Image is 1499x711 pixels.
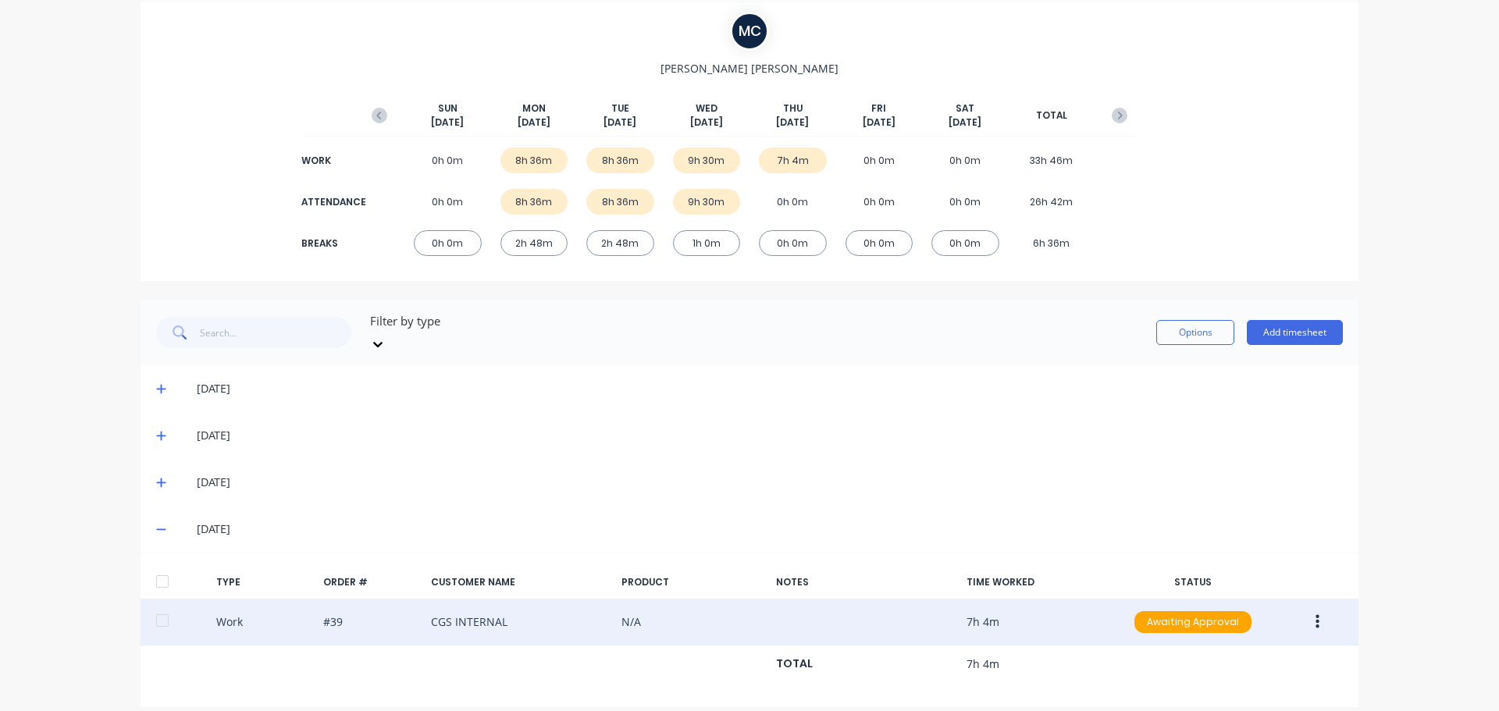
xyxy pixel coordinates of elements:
div: 8h 36m [500,189,568,215]
div: 2h 48m [586,230,654,256]
div: ORDER # [323,575,418,589]
span: [DATE] [863,116,895,130]
span: [DATE] [431,116,464,130]
div: STATUS [1122,575,1264,589]
div: 0h 0m [931,148,999,173]
div: TIME WORKED [967,575,1109,589]
div: 9h 30m [673,189,741,215]
span: [DATE] [949,116,981,130]
div: 7h 4m [759,148,827,173]
div: 33h 46m [1018,148,1086,173]
div: 0h 0m [931,189,999,215]
span: [DATE] [518,116,550,130]
div: M C [730,12,769,51]
input: Search... [200,317,352,348]
div: 0h 0m [414,230,482,256]
span: THU [783,101,803,116]
div: 0h 0m [414,189,482,215]
div: Awaiting Approval [1134,611,1252,633]
button: Options [1156,320,1234,345]
span: SAT [956,101,974,116]
span: TUE [611,101,629,116]
div: [DATE] [197,427,1343,444]
div: [DATE] [197,474,1343,491]
div: 0h 0m [846,148,913,173]
span: [DATE] [604,116,636,130]
div: [DATE] [197,521,1343,538]
div: 9h 30m [673,148,741,173]
div: 2h 48m [500,230,568,256]
div: PRODUCT [621,575,764,589]
span: [DATE] [776,116,809,130]
span: SUN [438,101,458,116]
div: 0h 0m [931,230,999,256]
div: 8h 36m [500,148,568,173]
div: 0h 0m [414,148,482,173]
span: TOTAL [1036,108,1067,123]
div: 0h 0m [759,230,827,256]
span: WED [696,101,717,116]
div: 8h 36m [586,189,654,215]
div: 8h 36m [586,148,654,173]
div: 0h 0m [846,189,913,215]
div: TYPE [216,575,312,589]
span: [PERSON_NAME] [PERSON_NAME] [660,60,839,76]
span: FRI [871,101,886,116]
div: BREAKS [301,236,364,251]
button: Add timesheet [1247,320,1343,345]
div: 0h 0m [759,189,827,215]
span: [DATE] [690,116,723,130]
div: 1h 0m [673,230,741,256]
div: 0h 0m [846,230,913,256]
div: NOTES [776,575,954,589]
div: 26h 42m [1018,189,1086,215]
div: CUSTOMER NAME [431,575,609,589]
div: 6h 36m [1018,230,1086,256]
div: [DATE] [197,380,1343,397]
span: MON [522,101,546,116]
div: ATTENDANCE [301,195,364,209]
div: WORK [301,154,364,168]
